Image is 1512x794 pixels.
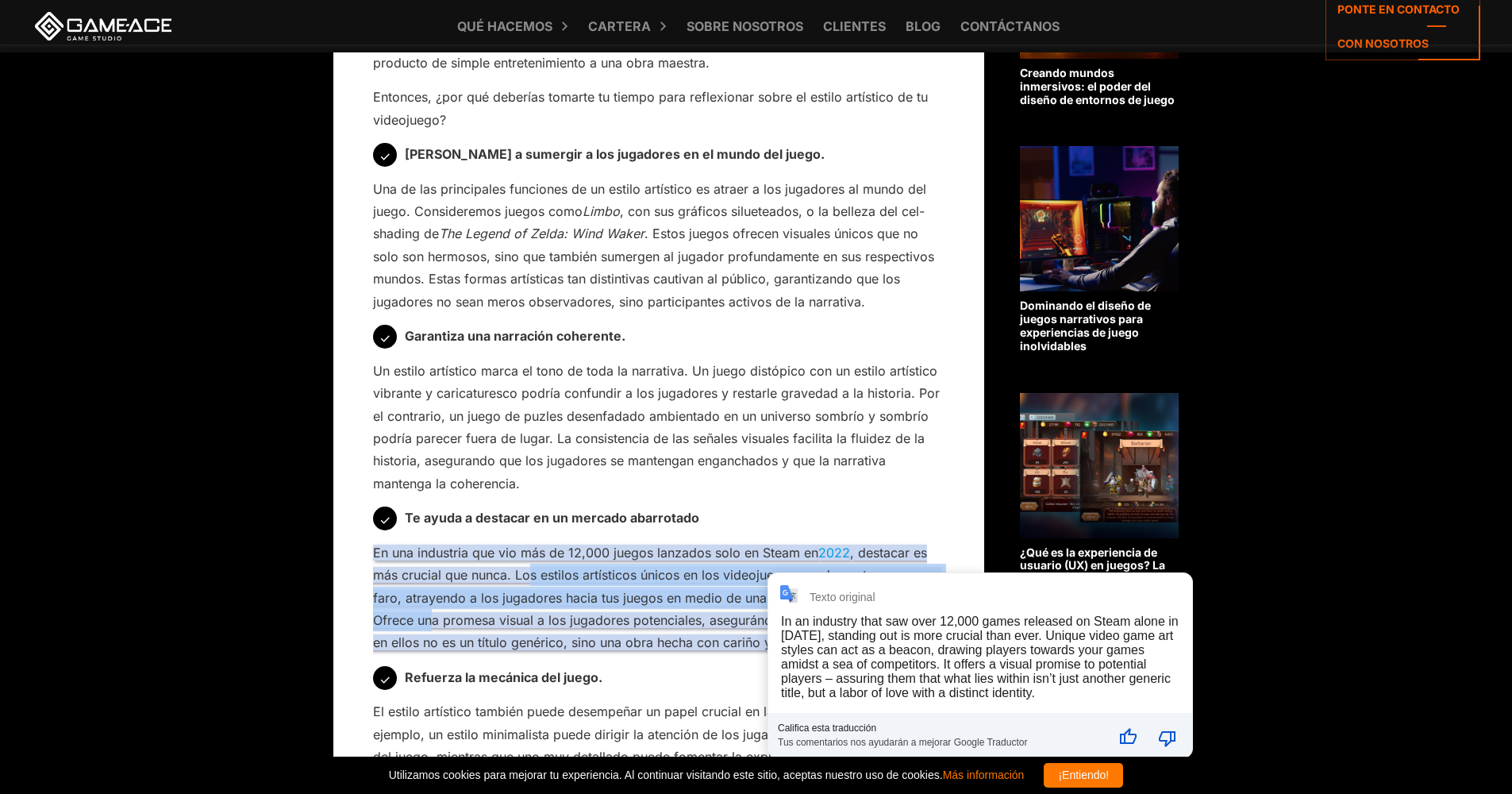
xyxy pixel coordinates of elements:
font: ¡Entiendo! [1058,769,1109,781]
font: Garantiza una narración coherente. [405,328,625,344]
font: Creando mundos inmersivos: el poder del diseño de entornos de juego [1020,66,1175,106]
a: Más información [943,769,1025,781]
font: Dominando el diseño de juegos narrativos para experiencias de juego inolvidables [1020,299,1151,352]
font: , destacar es más crucial que nunca. Los estilos artísticos únicos en los videojuegos pueden actu... [373,545,942,651]
font: Un estilo artístico marca el tono de toda la narrativa. Un juego distópico con un estilo artístic... [373,363,940,491]
img: Relacionado [1020,146,1179,291]
div: Tus comentarios nos ayudarán a mejorar Google Traductor [778,734,1104,748]
div: Califica esta traducción [778,723,1104,734]
font: [PERSON_NAME] a sumergir a los jugadores en el mundo del juego. [405,146,825,162]
font: . Estos juegos ofrecen visuales únicos que no solo son hermosos, sino que también sumergen al jug... [373,225,934,309]
div: Texto original [810,591,875,603]
font: The Legend of Zelda: Wind Waker [439,225,644,241]
font: ¿Qué es la experiencia de usuario (UX) en juegos? La guía completa para 2024 [1020,545,1165,586]
a: 2022 [818,545,850,561]
a: ¿Qué es la experiencia de usuario (UX) en juegos? La guía completa para 2024 [1020,393,1179,586]
font: Refuerza la mecánica del juego. [405,669,602,685]
font: El estilo artístico también puede desempeñar un papel crucial en la mecánica del juego. Por ejemp... [373,703,942,765]
img: Relacionado [1020,393,1179,538]
font: En una industria que vio más de 12,000 juegos lanzados solo en Steam en [373,545,818,561]
button: Mala traducción [1148,718,1187,756]
a: Dominando el diseño de juegos narrativos para experiencias de juego inolvidables [1020,146,1179,353]
font: Limbo [583,203,620,219]
font: ✓ [379,330,391,346]
font: Utilizamos cookies para mejorar tu experiencia. Al continuar visitando este sitio, aceptas nuestr... [389,769,943,781]
font: Te ayuda a destacar en un mercado abarrotado [405,510,699,526]
font: Una de las principales funciones de un estilo artístico es atraer a los jugadores al mundo del ju... [373,181,926,219]
font: Entonces, ¿por qué deberías tomarte tu tiempo para reflexionar sobre el estilo artístico de tu vi... [373,89,928,127]
font: , con sus gráficos silueteados, o la belleza del cel-shading de [373,203,925,241]
font: ✓ [379,148,391,164]
font: ✓ [379,512,391,528]
button: Buena traducción [1109,718,1147,756]
div: In an industry that saw over 12,000 games released on Steam alone in [DATE], standing out is more... [781,615,1179,700]
font: ✓ [379,672,391,688]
